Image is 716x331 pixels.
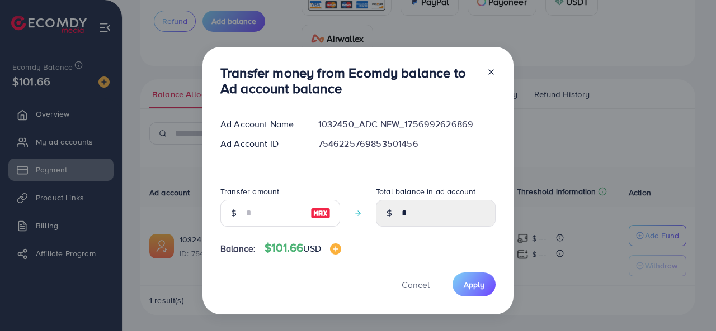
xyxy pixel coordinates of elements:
img: image [330,243,341,255]
h4: $101.66 [265,241,341,255]
img: image [310,207,331,220]
div: 1032450_ADC NEW_1756992626869 [309,118,505,131]
label: Total balance in ad account [376,186,475,197]
button: Cancel [388,272,444,296]
span: Cancel [402,279,430,291]
h3: Transfer money from Ecomdy balance to Ad account balance [220,65,478,97]
div: Ad Account ID [211,137,309,150]
div: Ad Account Name [211,118,309,131]
iframe: Chat [668,281,708,323]
span: Balance: [220,242,256,255]
div: 7546225769853501456 [309,137,505,150]
button: Apply [453,272,496,296]
label: Transfer amount [220,186,279,197]
span: USD [303,242,321,255]
span: Apply [464,279,484,290]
